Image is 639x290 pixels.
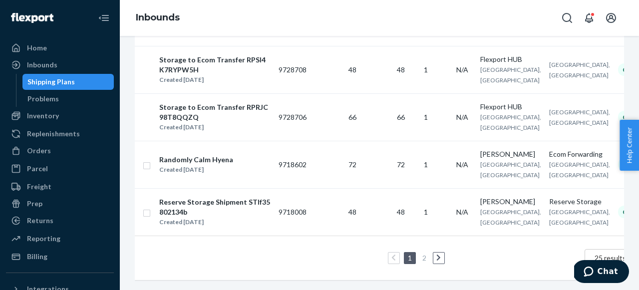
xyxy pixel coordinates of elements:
td: 9718008 [275,188,311,236]
a: Orders [6,143,114,159]
ol: breadcrumbs [128,3,188,32]
div: Storage to Ecom Transfer RPRJC98T8QQZQ [159,102,270,122]
div: Flexport HUB [480,102,541,112]
span: 1 [424,65,428,74]
span: [GEOGRAPHIC_DATA], [GEOGRAPHIC_DATA] [480,161,541,179]
td: 9718602 [275,141,311,188]
div: Randomly Calm Hyena [159,155,233,165]
a: Replenishments [6,126,114,142]
div: [PERSON_NAME] [480,149,541,159]
div: Inventory [27,111,59,121]
a: Inbounds [6,57,114,73]
a: Problems [22,91,114,107]
div: Flexport HUB [480,54,541,64]
div: Home [27,43,47,53]
a: Shipping Plans [22,74,114,90]
a: Home [6,40,114,56]
div: Freight [27,182,51,192]
div: Parcel [27,164,48,174]
td: 9728706 [275,93,311,141]
span: [GEOGRAPHIC_DATA], [GEOGRAPHIC_DATA] [480,208,541,226]
div: Created [DATE] [159,75,270,85]
a: Billing [6,249,114,265]
span: [GEOGRAPHIC_DATA], [GEOGRAPHIC_DATA] [549,108,610,126]
span: [GEOGRAPHIC_DATA], [GEOGRAPHIC_DATA] [480,66,541,84]
span: 66 [397,113,405,121]
div: Replenishments [27,129,80,139]
span: N/A [456,160,468,169]
button: Open account menu [601,8,621,28]
span: N/A [456,65,468,74]
div: Billing [27,252,47,262]
span: [GEOGRAPHIC_DATA], [GEOGRAPHIC_DATA] [549,61,610,79]
div: Prep [27,199,42,209]
span: 48 [348,208,356,216]
a: Page 2 [420,254,428,262]
button: Open notifications [579,8,599,28]
span: 72 [348,160,356,169]
div: Reporting [27,234,60,244]
div: Storage to Ecom Transfer RPSI4K7RYPW5H [159,55,270,75]
div: Orders [27,146,51,156]
div: Ecom Forwarding [549,149,610,159]
div: Created [DATE] [159,122,270,132]
span: N/A [456,208,468,216]
span: 48 [397,208,405,216]
span: 1 [424,160,428,169]
a: Inventory [6,108,114,124]
a: Page 1 is your current page [406,254,414,262]
iframe: Opens a widget where you can chat to one of our agents [574,260,629,285]
td: 9728708 [275,46,311,93]
div: Reserve Storage [549,197,610,207]
div: Created [DATE] [159,217,270,227]
div: Problems [27,94,59,104]
span: 48 [348,65,356,74]
span: [GEOGRAPHIC_DATA], [GEOGRAPHIC_DATA] [549,161,610,179]
span: N/A [456,113,468,121]
a: Inbounds [136,12,180,23]
span: 1 [424,113,428,121]
a: Returns [6,213,114,229]
a: Freight [6,179,114,195]
span: 66 [348,113,356,121]
div: [PERSON_NAME] [480,197,541,207]
a: Prep [6,196,114,212]
a: Parcel [6,161,114,177]
span: [GEOGRAPHIC_DATA], [GEOGRAPHIC_DATA] [480,18,541,36]
img: Flexport logo [11,13,53,23]
span: 48 [397,65,405,74]
div: Shipping Plans [27,77,75,87]
button: Help Center [620,120,639,171]
span: [GEOGRAPHIC_DATA], [GEOGRAPHIC_DATA] [480,113,541,131]
span: 1 [424,208,428,216]
span: [GEOGRAPHIC_DATA], [GEOGRAPHIC_DATA] [549,18,610,36]
div: Reserve Storage Shipment STIf35802134b [159,197,270,217]
div: Created [DATE] [159,165,233,175]
span: 72 [397,160,405,169]
button: Close Navigation [94,8,114,28]
span: [GEOGRAPHIC_DATA], [GEOGRAPHIC_DATA] [549,208,610,226]
button: Open Search Box [557,8,577,28]
div: Returns [27,216,53,226]
a: Reporting [6,231,114,247]
div: Inbounds [27,60,57,70]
